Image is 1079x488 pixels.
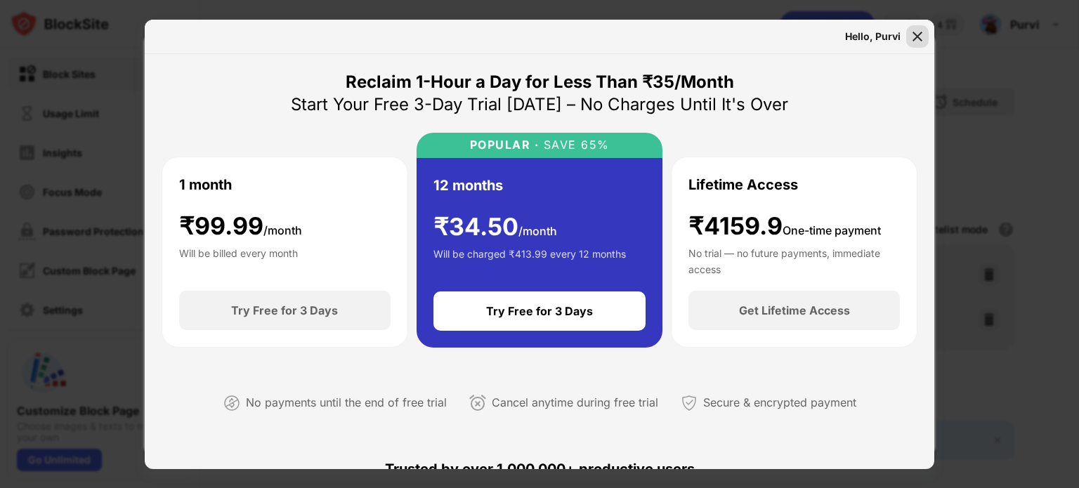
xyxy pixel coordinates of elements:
div: No payments until the end of free trial [246,393,447,413]
img: cancel-anytime [469,395,486,411]
div: 1 month [179,174,232,195]
div: Reclaim 1-Hour a Day for Less Than ₹35/Month [346,71,734,93]
div: 12 months [433,175,503,196]
div: ₹4159.9 [688,212,881,241]
div: Will be charged ₹413.99 every 12 months [433,246,626,275]
div: Lifetime Access [688,174,798,195]
img: secured-payment [681,395,698,411]
div: Will be billed every month [179,246,298,274]
div: Hello, Purvi [845,31,901,42]
div: Secure & encrypted payment [703,393,856,413]
div: Start Your Free 3-Day Trial [DATE] – No Charges Until It's Over [291,93,788,116]
div: Try Free for 3 Days [486,304,593,318]
div: POPULAR · [470,138,539,152]
div: ₹ 99.99 [179,212,302,241]
div: No trial — no future payments, immediate access [688,246,900,274]
span: /month [263,223,302,237]
div: Get Lifetime Access [739,303,850,317]
span: /month [518,224,557,238]
div: Cancel anytime during free trial [492,393,658,413]
img: not-paying [223,395,240,411]
div: Try Free for 3 Days [231,303,338,317]
span: One-time payment [783,223,881,237]
div: SAVE 65% [539,138,610,152]
div: ₹ 34.50 [433,213,557,242]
